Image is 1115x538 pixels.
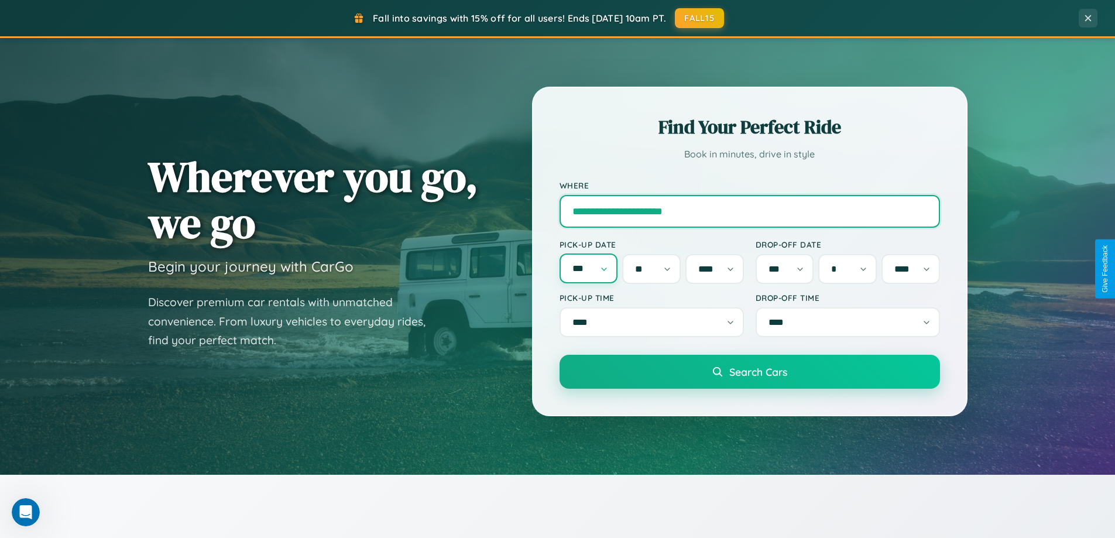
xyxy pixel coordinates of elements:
[560,355,940,389] button: Search Cars
[12,498,40,526] iframe: Intercom live chat
[560,239,744,249] label: Pick-up Date
[675,8,724,28] button: FALL15
[148,153,478,246] h1: Wherever you go, we go
[373,12,666,24] span: Fall into savings with 15% off for all users! Ends [DATE] 10am PT.
[560,146,940,163] p: Book in minutes, drive in style
[756,239,940,249] label: Drop-off Date
[148,258,354,275] h3: Begin your journey with CarGo
[560,180,940,190] label: Where
[148,293,441,350] p: Discover premium car rentals with unmatched convenience. From luxury vehicles to everyday rides, ...
[756,293,940,303] label: Drop-off Time
[1101,245,1109,293] div: Give Feedback
[560,114,940,140] h2: Find Your Perfect Ride
[729,365,787,378] span: Search Cars
[560,293,744,303] label: Pick-up Time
